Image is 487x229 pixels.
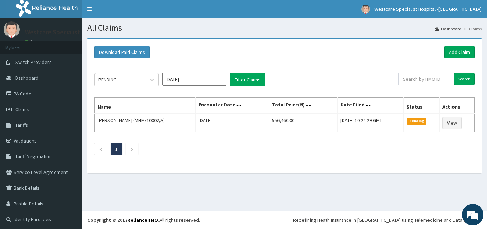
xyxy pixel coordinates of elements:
[293,216,482,224] div: Redefining Heath Insurance in [GEOGRAPHIC_DATA] using Telemedicine and Data Science!
[442,117,462,129] a: View
[130,146,134,152] a: Next page
[269,114,338,132] td: 556,460.00
[403,98,439,114] th: Status
[95,114,196,132] td: [PERSON_NAME] (MHM/10002/A)
[337,98,403,114] th: Date Filed
[440,98,475,114] th: Actions
[94,46,150,58] button: Download Paid Claims
[98,76,117,83] div: PENDING
[25,29,168,35] p: Westcare Specialist Hospital -[GEOGRAPHIC_DATA]
[25,39,42,44] a: Online
[15,59,52,65] span: Switch Providers
[87,23,482,33] h1: All Claims
[230,73,265,86] button: Filter Claims
[99,146,102,152] a: Previous page
[95,98,196,114] th: Name
[374,6,482,12] span: Westcare Specialist Hospital -[GEOGRAPHIC_DATA]
[407,118,427,124] span: Pending
[15,153,52,160] span: Tariff Negotiation
[398,73,451,85] input: Search by HMO ID
[337,114,403,132] td: [DATE] 10:24:29 GMT
[462,26,482,32] li: Claims
[195,114,269,132] td: [DATE]
[444,46,475,58] a: Add Claim
[195,98,269,114] th: Encounter Date
[127,217,158,223] a: RelianceHMO
[15,106,29,113] span: Claims
[115,146,118,152] a: Page 1 is your current page
[435,26,461,32] a: Dashboard
[4,21,20,38] img: User Image
[162,73,226,86] input: Select Month and Year
[361,5,370,14] img: User Image
[82,211,487,229] footer: All rights reserved.
[269,98,338,114] th: Total Price(₦)
[454,73,475,85] input: Search
[15,75,39,81] span: Dashboard
[87,217,159,223] strong: Copyright © 2017 .
[15,122,28,128] span: Tariffs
